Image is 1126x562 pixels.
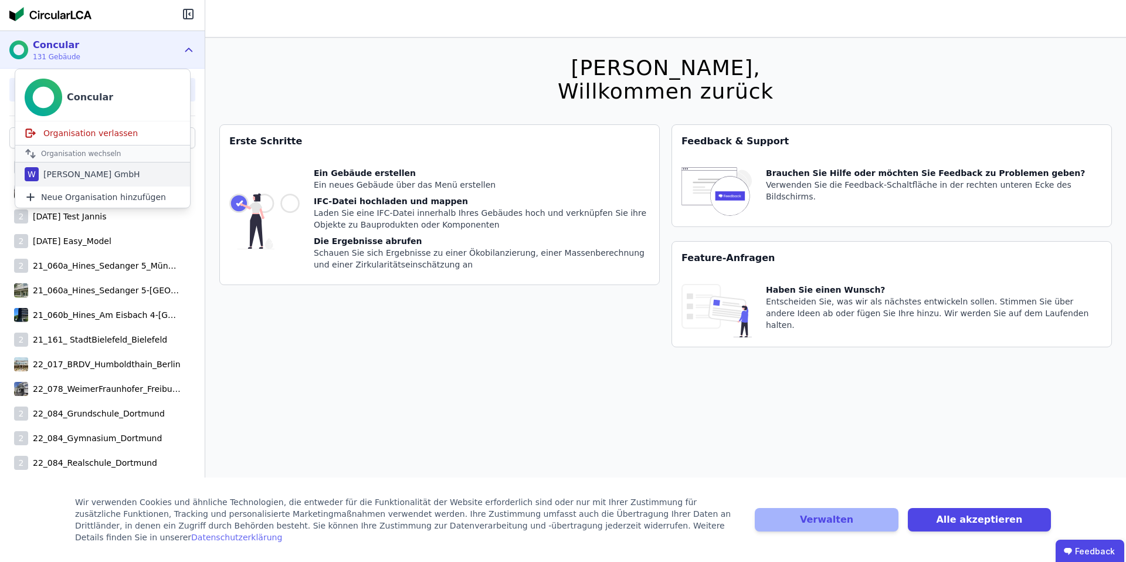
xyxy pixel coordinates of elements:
div: Verwenden Sie die Feedback-Schaltfläche in der rechten unteren Ecke des Bildschirms. [766,179,1102,202]
div: [DATE] Easy_Model [28,235,111,247]
img: feedback-icon-HCTs5lye.svg [681,167,752,217]
img: 21_060b_Hines_Am Eisbach 4-München [14,306,28,324]
img: feature_request_tile-UiXE1qGU.svg [681,284,752,337]
div: 22_084_Gymnasium_Dortmund [28,432,162,444]
img: 22_078_WeimerFraunhofer_Freiburg [14,380,28,398]
div: 2 [14,259,28,273]
div: Brauchen Sie Hilfe oder möchten Sie Feedback zu Problemen geben? [766,167,1102,179]
div: Concular [67,90,113,104]
img: getting_started_tile-DrF_GRSv.svg [229,167,300,275]
div: W [25,167,39,181]
div: Willkommen zurück [558,80,774,103]
div: Erste Schritte [220,125,659,158]
img: 22_017_BRDV_Humboldthain_Berlin [14,355,28,374]
div: IFC-Datei hochladen und mappen [314,195,650,207]
span: Neue Organisation hinzufügen [41,191,166,203]
button: Verwalten [755,508,898,531]
div: 22_078_WeimerFraunhofer_Freiburg [28,383,181,395]
div: Ein neues Gebäude über das Menü erstellen [314,179,650,191]
div: Ein Gebäude erstellen [314,167,650,179]
div: 22_084_Realschule_Dortmund [28,457,157,469]
div: 2 [14,431,28,445]
a: Datenschutzerklärung [191,533,282,542]
div: Wir verwenden Cookies und ähnliche Technologien, die entweder für die Funktionalität der Website ... [75,496,741,543]
div: Feature-Anfragen [672,242,1111,275]
div: 2 [14,407,28,421]
div: 2 [14,456,28,470]
div: Die Ergebnisse abrufen [314,235,650,247]
div: 2 [14,234,28,248]
img: Concular [9,7,91,21]
div: 2 [14,333,28,347]
div: Concular [33,38,80,52]
div: Feedback & Support [672,125,1111,158]
img: 21_060a_Hines_Sedanger 5-München [14,281,28,300]
span: 131 Gebäude [33,52,80,62]
div: Organisation verlassen [15,121,190,145]
div: Laden Sie eine IFC-Datei innerhalb Ihres Gebäudes hoch und verknüpfen Sie ihre Objekte zu Bauprod... [314,207,650,231]
div: Haben Sie einen Wunsch? [766,284,1102,296]
div: 22_017_BRDV_Humboldthain_Berlin [28,358,181,370]
div: [DATE] Test Jannis [28,211,106,222]
div: 21_060b_Hines_Am Eisbach 4-[GEOGRAPHIC_DATA] [28,309,181,321]
div: 21_060a_Hines_Sedanger 5-[GEOGRAPHIC_DATA] [28,285,181,296]
img: 182_Goldbeck_Eschborn [14,182,28,201]
div: Entscheiden Sie, was wir als nächstes entwickeln sollen. Stimmen Sie über andere Ideen ab oder fü... [766,296,1102,331]
div: [PERSON_NAME] GmbH [39,168,140,180]
div: 21_161_ StadtBielefeld_Bielefeld [28,334,167,346]
div: 22_084_Grundschule_Dortmund [28,408,165,419]
img: Concular [25,79,62,116]
div: Schauen Sie sich Ergebnisse zu einer Ökobilanzierung, einer Massenberechnung und einer Zirkularit... [314,247,650,270]
div: 2 [14,209,28,224]
button: Alle akzeptieren [908,508,1051,531]
div: Organisation wechseln [15,145,190,162]
img: Concular [9,40,28,59]
div: 0 [14,160,28,174]
div: [PERSON_NAME], [558,56,774,80]
div: 21_060a_Hines_Sedanger 5_München [28,260,181,272]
